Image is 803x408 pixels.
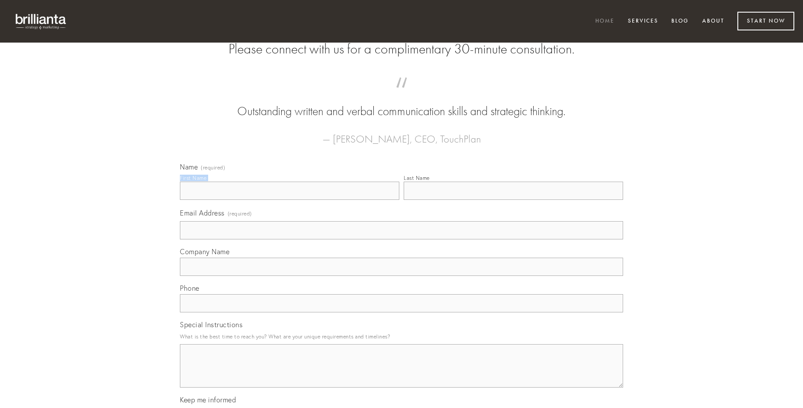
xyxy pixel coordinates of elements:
[180,331,623,342] p: What is the best time to reach you? What are your unique requirements and timelines?
[180,175,206,181] div: First Name
[622,14,664,29] a: Services
[201,165,225,170] span: (required)
[180,395,236,404] span: Keep me informed
[666,14,694,29] a: Blog
[404,175,430,181] div: Last Name
[9,9,74,34] img: brillianta - research, strategy, marketing
[590,14,620,29] a: Home
[180,41,623,57] h2: Please connect with us for a complimentary 30-minute consultation.
[180,320,242,329] span: Special Instructions
[194,86,609,120] blockquote: Outstanding written and verbal communication skills and strategic thinking.
[737,12,794,30] a: Start Now
[180,284,199,292] span: Phone
[180,163,198,171] span: Name
[180,209,225,217] span: Email Address
[228,208,252,219] span: (required)
[180,247,229,256] span: Company Name
[194,86,609,103] span: “
[697,14,730,29] a: About
[194,120,609,148] figcaption: — [PERSON_NAME], CEO, TouchPlan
